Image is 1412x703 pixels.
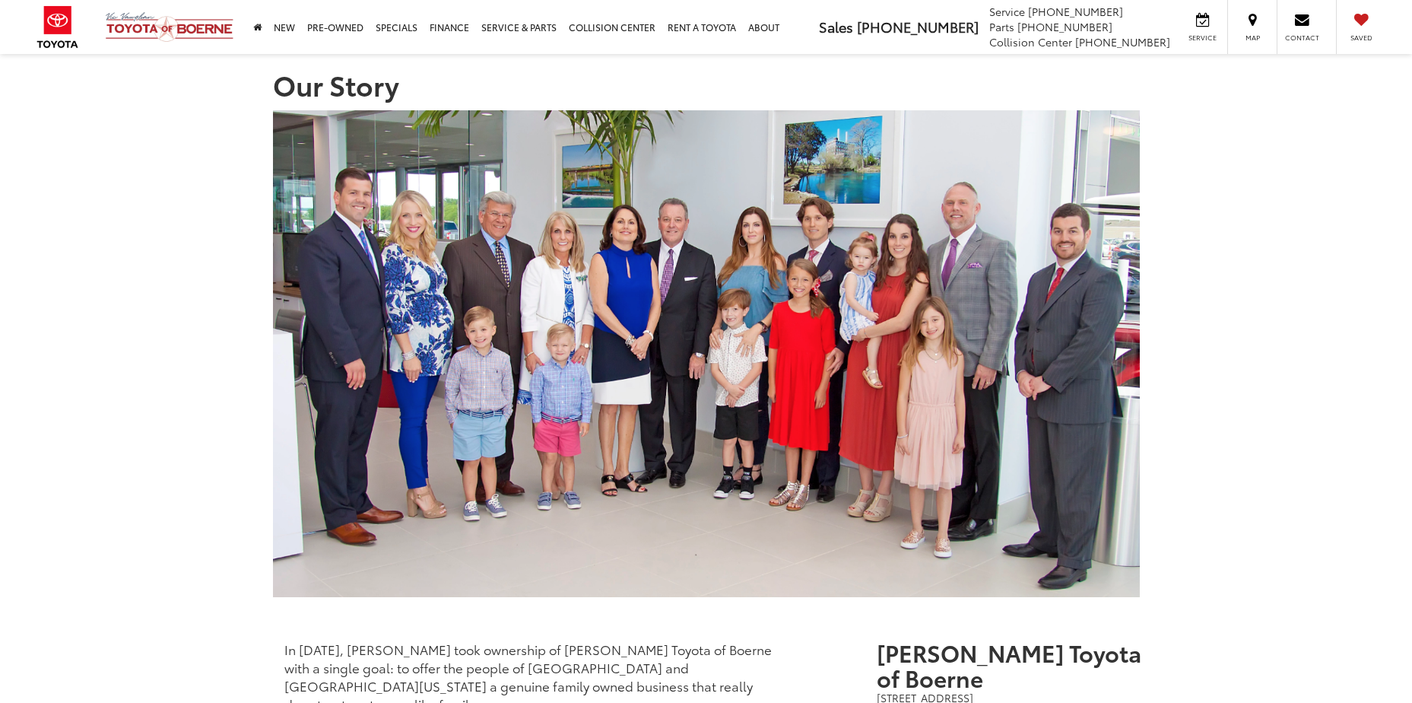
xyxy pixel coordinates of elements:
span: Contact [1285,33,1319,43]
span: Service [989,4,1025,19]
span: [PHONE_NUMBER] [1017,19,1112,34]
span: [PHONE_NUMBER] [857,17,979,37]
span: Map [1236,33,1269,43]
span: Sales [819,17,853,37]
img: Vic Vaughan Toyota of Boerne [105,11,234,43]
span: [PHONE_NUMBER] [1028,4,1123,19]
span: Service [1185,33,1220,43]
span: Parts [989,19,1014,34]
span: Saved [1344,33,1378,43]
h3: [PERSON_NAME] Toyota of Boerne [877,640,1150,690]
img: Vic Vaughan Toyota of Boerne in Boerne TX [273,110,1140,597]
span: Collision Center [989,34,1072,49]
span: [PHONE_NUMBER] [1075,34,1170,49]
h1: Our Story [273,69,1140,100]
